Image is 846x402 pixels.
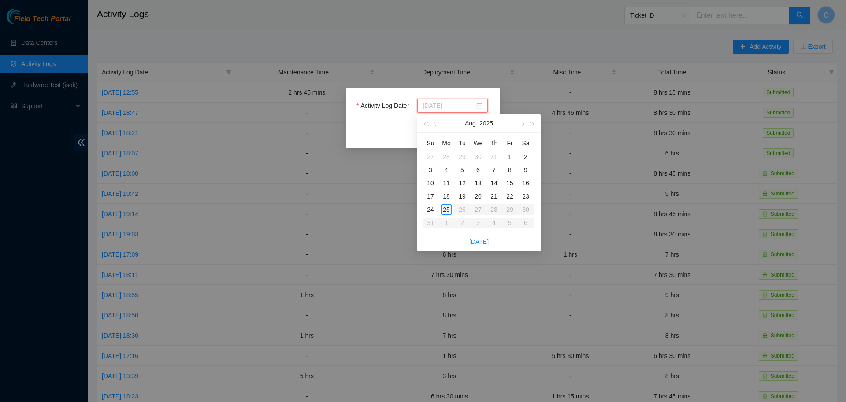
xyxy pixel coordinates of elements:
td: 2025-08-07 [486,163,502,177]
td: 2025-08-02 [518,150,534,163]
div: 19 [457,191,468,202]
td: 2025-08-06 [470,163,486,177]
div: 12 [457,178,468,188]
div: 24 [425,204,436,215]
th: Mo [438,136,454,150]
td: 2025-08-22 [502,190,518,203]
td: 2025-07-27 [423,150,438,163]
div: 6 [473,165,483,175]
div: 16 [520,178,531,188]
div: 11 [441,178,452,188]
div: 23 [520,191,531,202]
td: 2025-08-12 [454,177,470,190]
div: 17 [425,191,436,202]
div: 29 [457,151,468,162]
td: 2025-08-20 [470,190,486,203]
td: 2025-08-16 [518,177,534,190]
td: 2025-08-25 [438,203,454,216]
td: 2025-08-01 [502,150,518,163]
button: 2025 [479,114,493,132]
td: 2025-08-10 [423,177,438,190]
label: Activity Log Date [356,99,413,113]
div: 2 [520,151,531,162]
th: Tu [454,136,470,150]
td: 2025-08-14 [486,177,502,190]
td: 2025-07-30 [470,150,486,163]
div: 4 [441,165,452,175]
th: We [470,136,486,150]
th: Th [486,136,502,150]
div: 18 [441,191,452,202]
input: Activity Log Date [423,101,475,111]
div: 9 [520,165,531,175]
td: 2025-08-17 [423,190,438,203]
div: 30 [473,151,483,162]
td: 2025-08-21 [486,190,502,203]
th: Su [423,136,438,150]
td: 2025-07-31 [486,150,502,163]
td: 2025-08-05 [454,163,470,177]
a: [DATE] [469,238,489,245]
div: 28 [441,151,452,162]
div: 10 [425,178,436,188]
td: 2025-08-08 [502,163,518,177]
td: 2025-08-24 [423,203,438,216]
div: 1 [505,151,515,162]
td: 2025-08-04 [438,163,454,177]
th: Fr [502,136,518,150]
div: 27 [425,151,436,162]
div: 25 [441,204,452,215]
td: 2025-08-11 [438,177,454,190]
div: 22 [505,191,515,202]
td: 2025-08-15 [502,177,518,190]
div: 5 [457,165,468,175]
td: 2025-08-09 [518,163,534,177]
div: 14 [489,178,499,188]
td: 2025-07-28 [438,150,454,163]
button: Aug [465,114,476,132]
div: 31 [489,151,499,162]
div: 7 [489,165,499,175]
div: 8 [505,165,515,175]
div: 13 [473,178,483,188]
div: 15 [505,178,515,188]
th: Sa [518,136,534,150]
div: 20 [473,191,483,202]
div: Date is required! [417,113,490,122]
div: 3 [425,165,436,175]
td: 2025-08-03 [423,163,438,177]
td: 2025-08-13 [470,177,486,190]
td: 2025-08-23 [518,190,534,203]
td: 2025-08-18 [438,190,454,203]
div: 21 [489,191,499,202]
td: 2025-08-19 [454,190,470,203]
td: 2025-07-29 [454,150,470,163]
